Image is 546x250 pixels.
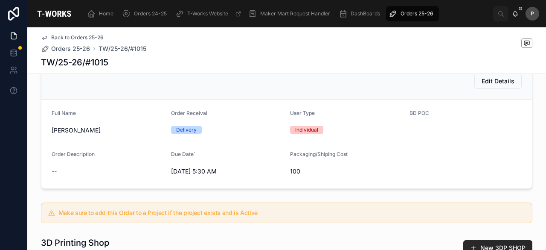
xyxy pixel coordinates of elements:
[246,6,336,21] a: Maker Mart Request Handler
[52,110,76,116] span: Full Name
[482,77,514,85] span: Edit Details
[409,110,429,116] span: BD POC
[290,110,315,116] span: User Type
[290,167,403,176] span: 100
[34,7,74,21] img: App logo
[99,10,113,17] span: Home
[52,151,95,157] span: Order Description
[134,10,167,17] span: Orders 24-25
[81,4,493,23] div: scrollable content
[41,44,90,53] a: Orders 25-26
[119,6,173,21] a: Orders 24-25
[386,6,439,21] a: Orders 25-26
[173,6,246,21] a: T-Works Website
[171,110,207,116] span: Order Receival
[58,210,525,216] h5: Make sure to add this Order to a Project if the project exists and is Active
[187,10,228,17] span: T-Works Website
[336,6,386,21] a: DashBoards
[41,237,109,249] h1: 3D Printing Shop
[171,167,284,176] span: [DATE] 5:30 AM
[176,126,197,134] div: Delivery
[52,126,164,135] span: [PERSON_NAME]
[295,126,318,134] div: Individual
[41,56,108,68] h1: TW/25-26/#1015
[84,6,119,21] a: Home
[260,10,330,17] span: Maker Mart Request Handler
[531,10,534,17] span: P
[52,167,57,176] span: --
[41,34,104,41] a: Back to Orders 25-26
[351,10,380,17] span: DashBoards
[171,151,195,157] span: Due Date`
[401,10,433,17] span: Orders 25-26
[51,34,104,41] span: Back to Orders 25-26
[474,74,522,89] button: Edit Details
[51,44,90,53] span: Orders 25-26
[290,151,348,157] span: Packaging/Shiping Cost
[99,44,146,53] a: TW/25-26/#1015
